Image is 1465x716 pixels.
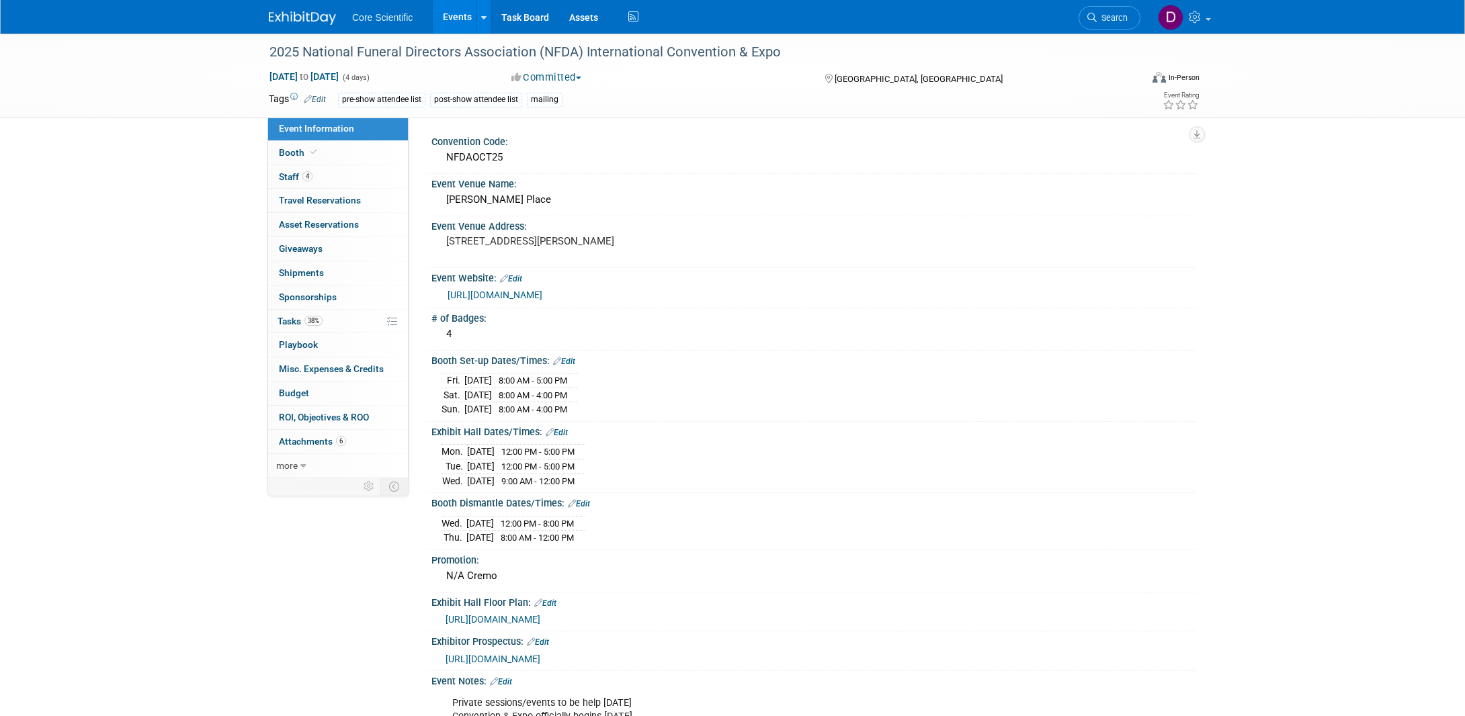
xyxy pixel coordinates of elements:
[448,289,542,300] a: [URL][DOMAIN_NAME]
[302,171,312,181] span: 4
[442,388,464,402] td: Sat.
[501,533,574,543] span: 8:00 AM - 12:00 PM
[336,436,346,446] span: 6
[338,93,425,107] div: pre-show attendee list
[568,499,590,508] a: Edit
[500,274,522,283] a: Edit
[466,516,494,531] td: [DATE]
[304,316,323,326] span: 38%
[446,235,735,247] pre: [STREET_ADDRESS][PERSON_NAME]
[1061,70,1200,90] div: Event Format
[431,174,1196,191] div: Event Venue Name:
[1158,5,1183,30] img: Danielle Wiesemann
[501,476,575,486] span: 9:00 AM - 12:00 PM
[499,404,567,414] span: 8:00 AM - 4:00 PM
[352,12,413,23] span: Core Scientific
[1079,6,1140,30] a: Search
[442,516,466,531] td: Wed.
[553,357,575,366] a: Edit
[446,614,540,625] a: [URL][DOMAIN_NAME]
[490,677,512,686] a: Edit
[381,478,409,495] td: Toggle Event Tabs
[501,519,574,529] span: 12:00 PM - 8:00 PM
[499,375,567,386] span: 8:00 AM - 5:00 PM
[279,363,384,374] span: Misc. Expenses & Credits
[467,474,495,488] td: [DATE]
[501,461,575,472] span: 12:00 PM - 5:00 PM
[341,73,370,82] span: (4 days)
[268,357,408,381] a: Misc. Expenses & Credits
[431,671,1196,688] div: Event Notes:
[507,71,587,85] button: Committed
[268,117,408,140] a: Event Information
[431,550,1196,567] div: Promotion:
[265,40,1120,64] div: 2025 National Funeral Directors Association (NFDA) International Convention & Expo
[279,171,312,182] span: Staff
[501,447,575,457] span: 12:00 PM - 5:00 PM
[1097,13,1128,23] span: Search
[442,402,464,416] td: Sun.
[442,474,467,488] td: Wed.
[442,189,1186,210] div: [PERSON_NAME] Place
[499,390,567,400] span: 8:00 AM - 4:00 PM
[442,459,467,474] td: Tue.
[268,333,408,357] a: Playbook
[268,261,408,285] a: Shipments
[279,436,346,447] span: Attachments
[268,237,408,261] a: Giveaways
[279,412,369,422] span: ROI, Objectives & ROO
[442,566,1186,586] div: N/A Cremo
[430,93,522,107] div: post-show attendee list
[442,445,467,459] td: Mon.
[467,445,495,459] td: [DATE]
[464,373,492,388] td: [DATE]
[279,339,318,350] span: Playbook
[298,71,310,82] span: to
[446,654,540,664] a: [URL][DOMAIN_NAME]
[442,324,1186,345] div: 4
[442,147,1186,168] div: NFDAOCT25
[431,216,1196,233] div: Event Venue Address:
[278,316,323,326] span: Tasks
[431,592,1196,610] div: Exhibit Hall Floor Plan:
[431,493,1196,510] div: Booth Dismantle Dates/Times:
[268,213,408,236] a: Asset Reservations
[1153,72,1166,83] img: Format-Inperson.png
[358,478,381,495] td: Personalize Event Tab Strip
[431,631,1196,649] div: Exhibitor Prospectus:
[269,71,339,83] span: [DATE] [DATE]
[279,388,309,398] span: Budget
[464,402,492,416] td: [DATE]
[279,292,337,302] span: Sponsorships
[268,189,408,212] a: Travel Reservations
[431,351,1196,368] div: Booth Set-up Dates/Times:
[442,373,464,388] td: Fri.
[279,219,359,230] span: Asset Reservations
[268,165,408,189] a: Staff4
[268,406,408,429] a: ROI, Objectives & ROO
[279,243,323,254] span: Giveaways
[279,123,354,134] span: Event Information
[268,285,408,309] a: Sponsorships
[1168,73,1200,83] div: In-Person
[527,93,562,107] div: mailing
[431,422,1196,439] div: Exhibit Hall Dates/Times:
[268,430,408,453] a: Attachments6
[431,132,1196,148] div: Convention Code:
[431,308,1196,325] div: # of Badges:
[269,11,336,25] img: ExhibitDay
[467,459,495,474] td: [DATE]
[279,195,361,206] span: Travel Reservations
[546,428,568,437] a: Edit
[431,268,1196,285] div: Event Website:
[279,267,324,278] span: Shipments
[268,141,408,165] a: Booth
[268,310,408,333] a: Tasks38%
[268,382,408,405] a: Budget
[268,454,408,478] a: more
[1163,92,1199,99] div: Event Rating
[835,74,1003,84] span: [GEOGRAPHIC_DATA], [GEOGRAPHIC_DATA]
[269,92,326,107] td: Tags
[464,388,492,402] td: [DATE]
